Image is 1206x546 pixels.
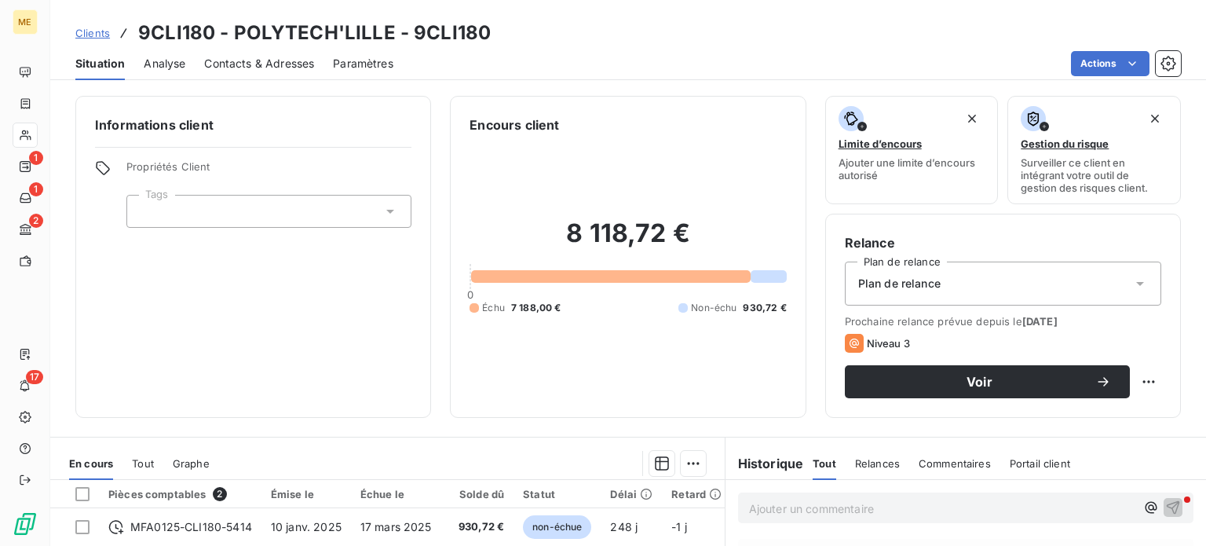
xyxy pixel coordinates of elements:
span: Clients [75,27,110,39]
span: 930,72 € [743,301,786,315]
span: Paramètres [333,56,393,71]
h2: 8 118,72 € [470,218,786,265]
div: Échue le [360,488,432,500]
span: Graphe [173,457,210,470]
span: Surveiller ce client en intégrant votre outil de gestion des risques client. [1021,156,1168,194]
span: En cours [69,457,113,470]
button: Gestion du risqueSurveiller ce client en intégrant votre outil de gestion des risques client. [1007,96,1181,204]
button: Limite d’encoursAjouter une limite d’encours autorisé [825,96,999,204]
div: Délai [610,488,652,500]
span: 17 [26,370,43,384]
input: Ajouter une valeur [140,204,152,218]
span: 2 [29,214,43,228]
span: Gestion du risque [1021,137,1109,150]
span: -1 j [671,520,687,533]
div: Retard [671,488,722,500]
span: 7 188,00 € [511,301,561,315]
button: Voir [845,365,1130,398]
span: 2 [213,487,227,501]
span: Limite d’encours [839,137,922,150]
div: Statut [523,488,591,500]
span: 0 [467,288,473,301]
span: 930,72 € [451,519,505,535]
div: Pièces comptables [108,487,252,501]
div: Émise le [271,488,342,500]
span: 10 janv. 2025 [271,520,342,533]
h3: 9CLI180 - POLYTECH'LILLE - 9CLI180 [138,19,491,47]
h6: Relance [845,233,1161,252]
button: Actions [1071,51,1149,76]
span: MFA0125-CLI180-5414 [130,519,252,535]
span: 17 mars 2025 [360,520,432,533]
span: 248 j [610,520,638,533]
span: Contacts & Adresses [204,56,314,71]
span: non-échue [523,515,591,539]
span: Analyse [144,56,185,71]
span: Niveau 3 [867,337,910,350]
span: Échu [482,301,505,315]
div: ME [13,9,38,35]
span: Prochaine relance prévue depuis le [845,315,1161,328]
span: Situation [75,56,125,71]
span: Tout [132,457,154,470]
span: Plan de relance [858,276,941,291]
span: Commentaires [919,457,991,470]
div: Solde dû [451,488,505,500]
span: Portail client [1010,457,1070,470]
h6: Historique [725,454,804,473]
span: 1 [29,182,43,196]
a: Clients [75,25,110,41]
iframe: Intercom live chat [1153,493,1190,530]
span: 1 [29,151,43,165]
span: Ajouter une limite d’encours autorisé [839,156,985,181]
span: Voir [864,376,1095,388]
h6: Informations client [95,115,411,134]
h6: Encours client [470,115,559,134]
span: Tout [813,457,836,470]
span: Relances [855,457,900,470]
span: Non-échu [691,301,736,315]
span: [DATE] [1022,315,1058,328]
img: Logo LeanPay [13,511,38,537]
span: Propriétés Client [126,160,411,182]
